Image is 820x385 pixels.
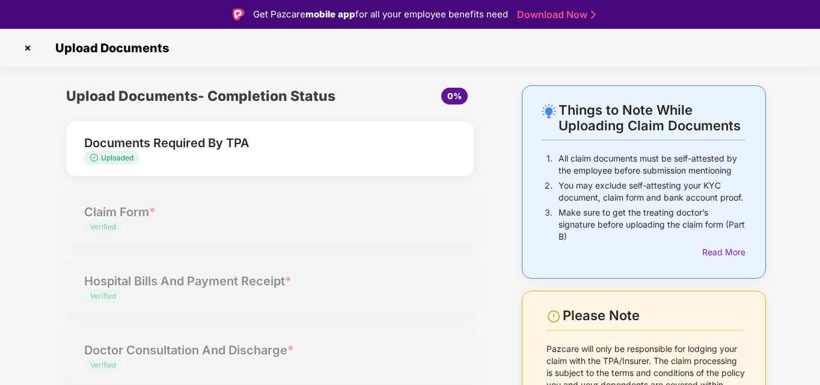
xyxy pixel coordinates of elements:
[253,7,508,22] div: Get Pazcare for all your employee benefits need
[546,153,552,177] p: 1.
[558,207,745,243] p: Make sure to get the treating doctor’s signature before uploading the claim form (Part B)
[545,180,552,204] p: 2.
[447,91,462,101] span: 0%
[702,246,745,259] div: Read More
[233,8,245,20] img: Logo
[545,207,552,243] p: 3.
[84,133,424,153] div: Documents Required By TPA
[18,38,37,58] img: svg+xml;base64,PHN2ZyBpZD0iQ3Jvc3MtMzJ4MzIiIHhtbG5zPSJodHRwOi8vd3d3LnczLm9yZy8yMDAwL3N2ZyIgd2lkdG...
[542,104,556,118] img: svg+xml;base64,PHN2ZyB4bWxucz0iaHR0cDovL3d3dy53My5vcmcvMjAwMC9zdmciIHdpZHRoPSIyNC4wOTMiIGhlaWdodD...
[101,153,133,162] span: Uploaded
[558,102,745,133] div: Things to Note While Uploading Claim Documents
[546,309,561,324] img: svg+xml;base64,PHN2ZyBpZD0iV2FybmluZ18tXzI0eDI0IiBkYXRhLW5hbWU9Ildhcm5pbmcgLSAyNHgyNCIgeG1sbnM9Im...
[591,8,596,21] img: Stroke
[558,180,745,204] p: You may exclude self-attesting your KYC document, claim form and bank account proof.
[305,8,355,20] strong: mobile app
[558,153,745,177] p: All claim documents must be self-attested by the employee before submission mentioning
[43,41,175,55] span: Upload Documents
[517,8,592,21] a: Download Now
[90,154,101,162] img: svg+xml;base64,PHN2ZyB4bWxucz0iaHR0cDovL3d3dy53My5vcmcvMjAwMC9zdmciIHdpZHRoPSIxMy4zMzMiIGhlaWdodD...
[563,308,745,324] div: Please Note
[66,85,338,107] div: Upload Documents- Completion Status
